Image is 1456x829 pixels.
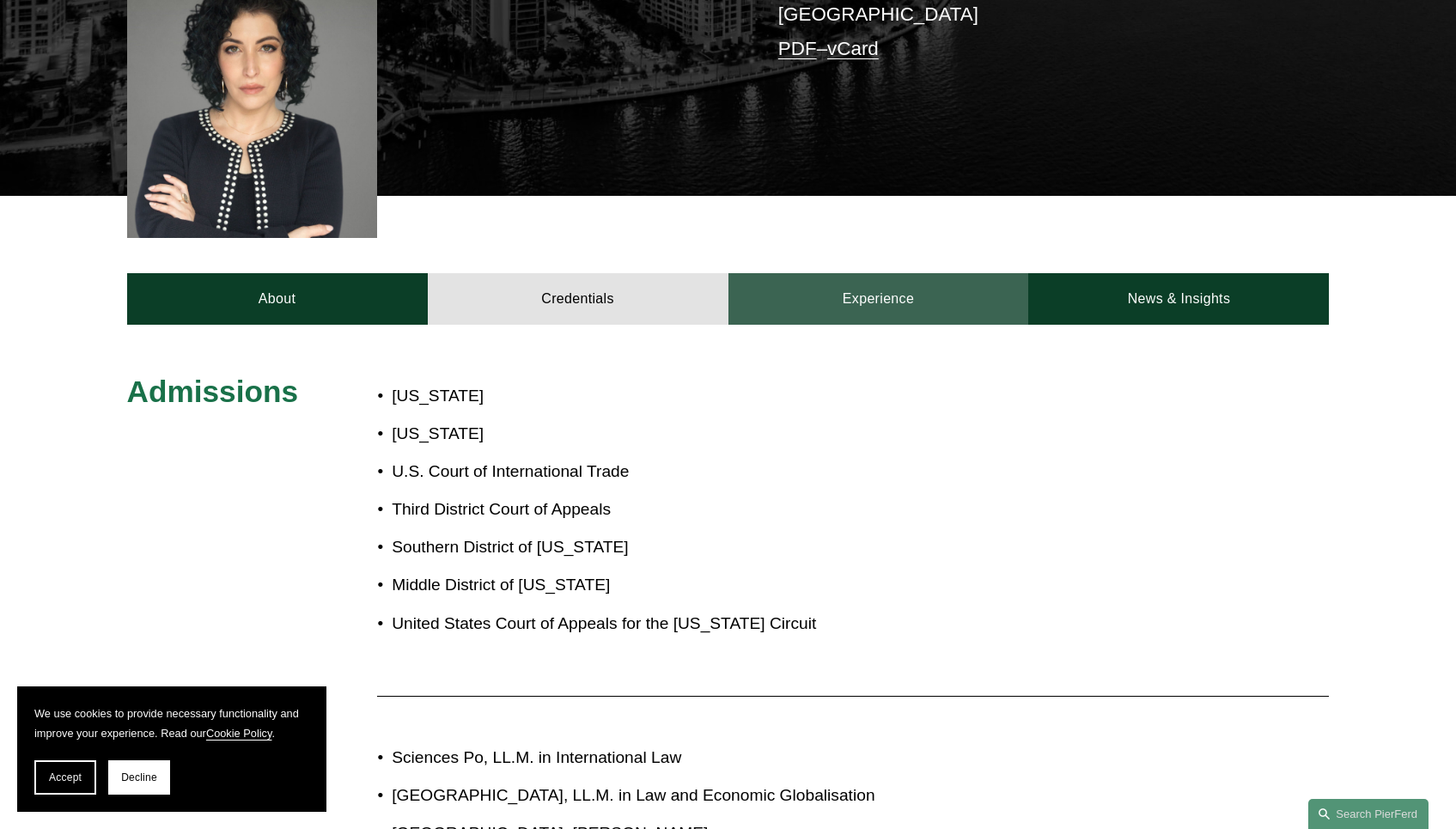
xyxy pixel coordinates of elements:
[49,771,82,783] span: Accept
[108,760,170,795] button: Decline
[428,273,728,325] a: Credentials
[34,704,309,743] p: We use cookies to provide necessary functionality and improve your experience. Read our .
[827,38,879,59] a: vCard
[34,760,96,795] button: Accept
[1028,273,1329,325] a: News & Insights
[392,609,828,639] p: United States Court of Appeals for the [US_STATE] Circuit
[127,273,428,325] a: About
[1308,799,1429,829] a: Search this site
[392,533,828,563] p: Southern District of [US_STATE]
[206,727,272,740] a: Cookie Policy
[121,771,157,783] span: Decline
[392,495,828,525] p: Third District Court of Appeals
[392,381,828,411] p: [US_STATE]
[392,570,828,600] p: Middle District of [US_STATE]
[392,457,828,487] p: U.S. Court of International Trade
[392,419,828,449] p: [US_STATE]
[728,273,1029,325] a: Experience
[392,743,1179,773] p: Sciences Po, LL.M. in International Law
[392,781,1179,811] p: [GEOGRAPHIC_DATA], LL.M. in Law and Economic Globalisation
[778,38,817,59] a: PDF
[17,686,326,812] section: Cookie banner
[127,375,298,408] span: Admissions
